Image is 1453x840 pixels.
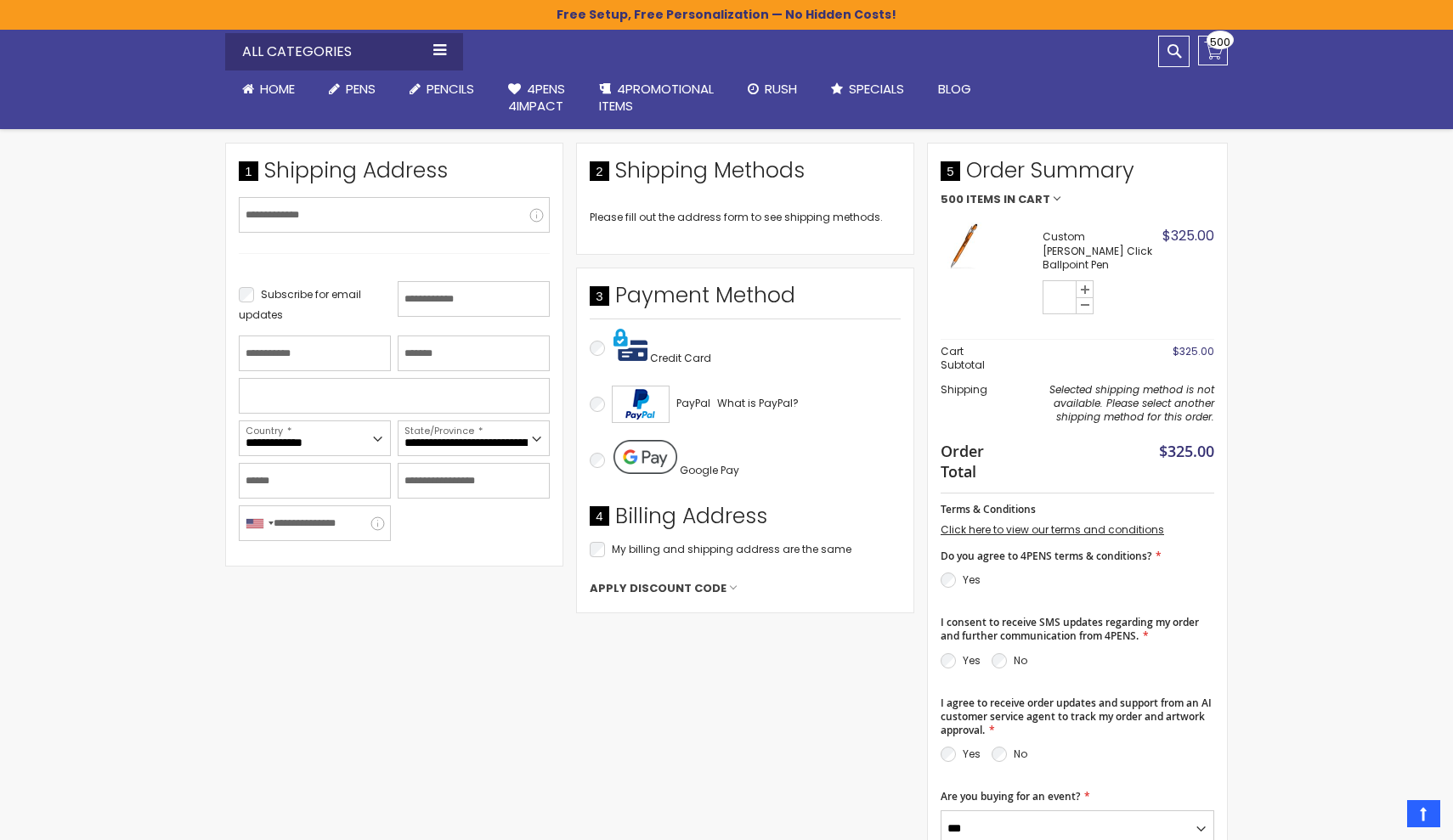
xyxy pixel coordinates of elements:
[612,542,851,556] span: My billing and shipping address are the same
[941,522,1164,537] a: Click here to view our terms and conditions
[225,33,463,70] div: All Categories
[963,653,981,668] label: Yes
[508,80,565,115] span: 4Pens 4impact
[612,386,670,423] img: Acceptance Mark
[1173,344,1214,358] span: $325.00
[941,789,1080,803] span: Are you buying for an event?
[1407,800,1440,827] a: Top
[941,223,987,269] img: Custom Alex II Click Ballpoint Pen-Orange
[849,80,904,98] span: Specials
[765,80,797,98] span: Rush
[427,80,474,98] span: Pencils
[346,80,376,98] span: Pens
[938,80,971,98] span: Blog
[1210,34,1230,50] span: 500
[963,572,981,587] label: Yes
[613,440,677,474] img: Pay with Google Pay
[393,70,491,108] a: Pencils
[941,156,1214,194] span: Order Summary
[717,393,799,414] a: What is PayPal?
[941,340,1006,378] th: Cart Subtotal
[941,382,987,397] span: Shipping
[1159,441,1214,461] span: $325.00
[650,351,711,365] span: Credit Card
[582,70,731,126] a: 4PROMOTIONALITEMS
[312,70,393,108] a: Pens
[599,80,714,115] span: 4PROMOTIONAL ITEMS
[814,70,921,108] a: Specials
[491,70,582,126] a: 4Pens4impact
[590,581,726,596] span: Apply Discount Code
[240,506,279,540] div: United States: +1
[239,156,550,194] div: Shipping Address
[680,463,739,477] span: Google Pay
[1014,653,1027,668] label: No
[1043,230,1158,272] strong: Custom [PERSON_NAME] Click Ballpoint Pen
[225,70,312,108] a: Home
[717,396,799,410] span: What is PayPal?
[941,438,998,482] strong: Order Total
[941,696,1212,737] span: I agree to receive order updates and support from an AI customer service agent to track my order ...
[613,328,647,362] img: Pay with credit card
[921,70,988,108] a: Blog
[966,194,1050,206] span: Items in Cart
[260,80,295,98] span: Home
[941,615,1199,643] span: I consent to receive SMS updates regarding my order and further communication from 4PENS.
[590,211,901,224] div: Please fill out the address form to see shipping methods.
[1049,382,1214,424] span: Selected shipping method is not available. Please select another shipping method for this order.
[963,747,981,761] label: Yes
[590,281,901,319] div: Payment Method
[239,287,361,322] span: Subscribe for email updates
[941,549,1151,563] span: Do you agree to 4PENS terms & conditions?
[941,194,964,206] span: 500
[676,396,710,410] span: PayPal
[941,502,1036,516] span: Terms & Conditions
[590,502,901,539] div: Billing Address
[731,70,814,108] a: Rush
[1162,226,1214,245] span: $325.00
[1198,36,1228,65] a: 500
[1014,747,1027,761] label: No
[590,156,901,194] div: Shipping Methods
